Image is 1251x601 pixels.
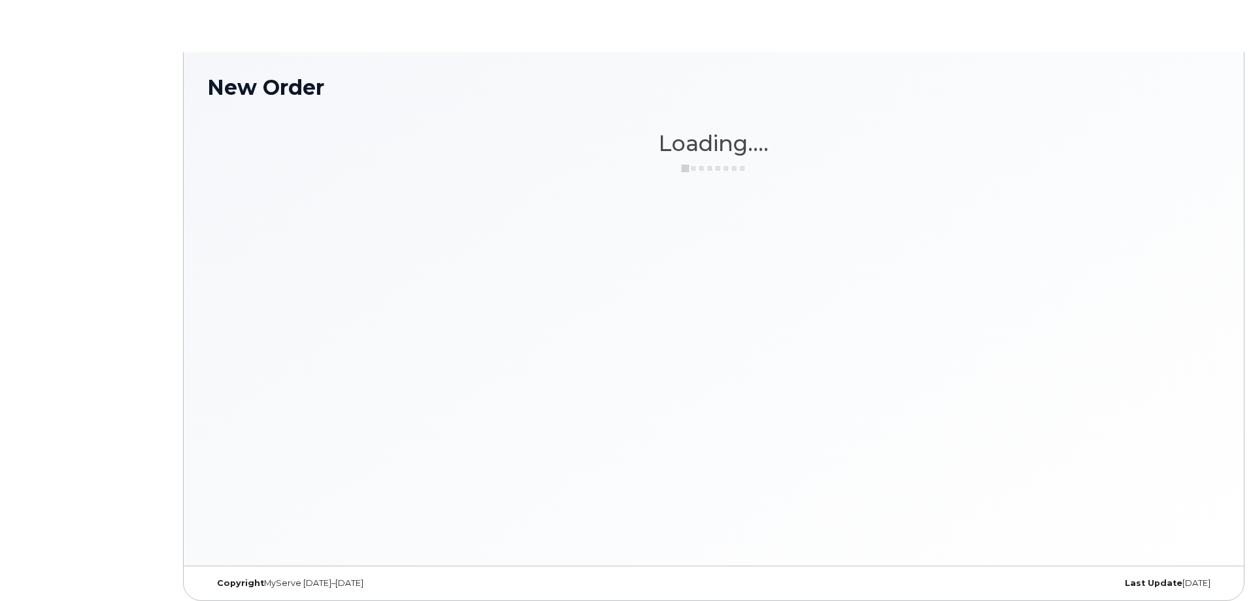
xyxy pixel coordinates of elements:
[207,76,1220,99] h1: New Order
[207,131,1220,155] h1: Loading....
[1125,578,1182,588] strong: Last Update
[681,163,746,173] img: ajax-loader-3a6953c30dc77f0bf724df975f13086db4f4c1262e45940f03d1251963f1bf2e.gif
[217,578,264,588] strong: Copyright
[882,578,1220,589] div: [DATE]
[207,578,545,589] div: MyServe [DATE]–[DATE]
